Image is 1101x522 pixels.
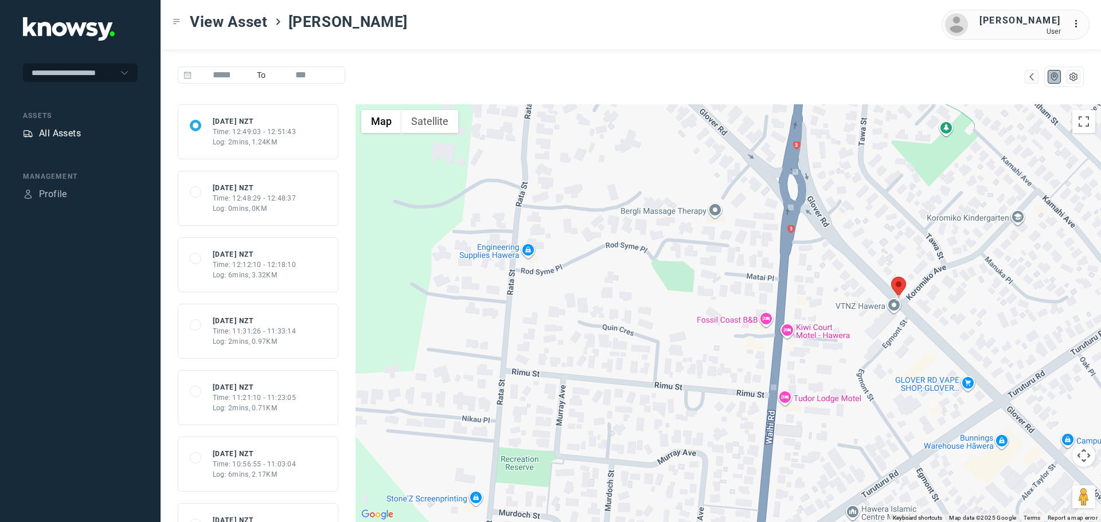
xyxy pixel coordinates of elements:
[1026,72,1037,82] div: Map
[23,189,33,199] div: Profile
[23,187,67,201] a: ProfileProfile
[358,507,396,522] img: Google
[949,515,1016,521] span: Map data ©2025 Google
[1024,515,1041,521] a: Terms (opens in new tab)
[23,128,33,139] div: Assets
[358,507,396,522] a: Open this area in Google Maps (opens a new window)
[213,137,296,147] div: Log: 2mins, 1.24KM
[23,111,138,121] div: Assets
[213,193,296,203] div: Time: 12:48:29 - 12:48:37
[252,66,271,84] span: To
[23,17,115,41] img: Application Logo
[213,127,296,137] div: Time: 12:49:03 - 12:51:43
[213,183,296,193] div: [DATE] NZT
[213,403,296,413] div: Log: 2mins, 0.71KM
[23,171,138,182] div: Management
[213,116,296,127] div: [DATE] NZT
[23,127,81,140] a: AssetsAll Assets
[213,249,296,260] div: [DATE] NZT
[1049,72,1060,82] div: Map
[288,11,408,32] span: [PERSON_NAME]
[213,203,296,214] div: Log: 0mins, 0KM
[979,28,1061,36] div: User
[1072,444,1095,467] button: Map camera controls
[190,11,268,32] span: View Asset
[213,393,296,403] div: Time: 11:21:10 - 11:23:05
[173,18,181,26] div: Toggle Menu
[1072,110,1095,133] button: Toggle fullscreen view
[213,382,296,393] div: [DATE] NZT
[39,187,67,201] div: Profile
[213,326,296,336] div: Time: 11:31:26 - 11:33:14
[1068,72,1079,82] div: List
[213,260,296,270] div: Time: 12:12:10 - 12:18:10
[213,459,296,469] div: Time: 10:56:55 - 11:03:04
[1072,485,1095,508] button: Drag Pegman onto the map to open Street View
[893,514,942,522] button: Keyboard shortcuts
[1072,17,1086,31] div: :
[213,469,296,480] div: Log: 6mins, 2.17KM
[361,110,401,133] button: Show street map
[213,316,296,326] div: [DATE] NZT
[213,270,296,280] div: Log: 6mins, 3.32KM
[945,13,968,36] img: avatar.png
[274,17,283,26] div: >
[1072,17,1086,33] div: :
[979,14,1061,28] div: [PERSON_NAME]
[213,336,296,347] div: Log: 2mins, 0.97KM
[1048,515,1098,521] a: Report a map error
[401,110,458,133] button: Show satellite imagery
[213,449,296,459] div: [DATE] NZT
[1073,19,1084,28] tspan: ...
[39,127,81,140] div: All Assets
